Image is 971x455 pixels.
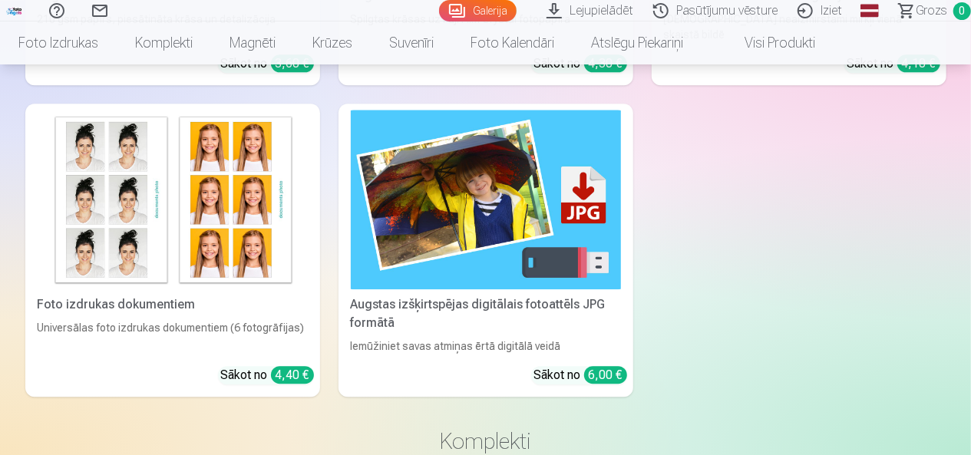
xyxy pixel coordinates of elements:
a: Krūzes [294,21,371,64]
img: Foto izdrukas dokumentiem [38,110,308,290]
a: Suvenīri [371,21,452,64]
a: Magnēti [211,21,294,64]
div: Augstas izšķirtspējas digitālais fotoattēls JPG formātā [345,295,627,332]
a: Augstas izšķirtspējas digitālais fotoattēls JPG formātāAugstas izšķirtspējas digitālais fotoattēl... [339,104,633,397]
div: Foto izdrukas dokumentiem [31,295,314,314]
img: /fa1 [6,6,23,15]
a: Atslēgu piekariņi [573,21,702,64]
a: Visi produkti [702,21,834,64]
span: Grozs [916,2,947,20]
h3: Komplekti [38,427,934,455]
div: 4,10 € [897,54,940,72]
a: Foto izdrukas dokumentiemFoto izdrukas dokumentiemUniversālas foto izdrukas dokumentiem (6 fotogr... [25,104,320,397]
div: Universālas foto izdrukas dokumentiem (6 fotogrāfijas) [31,320,314,354]
a: Komplekti [117,21,211,64]
div: 4,40 € [271,366,314,384]
a: Foto kalendāri [452,21,573,64]
div: Sākot no [534,366,627,384]
div: 4,30 € [584,54,627,72]
span: 0 [953,2,971,20]
div: 3,60 € [271,54,314,72]
div: 6,00 € [584,366,627,384]
img: Augstas izšķirtspējas digitālais fotoattēls JPG formātā [351,110,621,290]
div: Iemūžiniet savas atmiņas ērtā digitālā veidā [345,338,627,354]
div: Sākot no [221,366,314,384]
